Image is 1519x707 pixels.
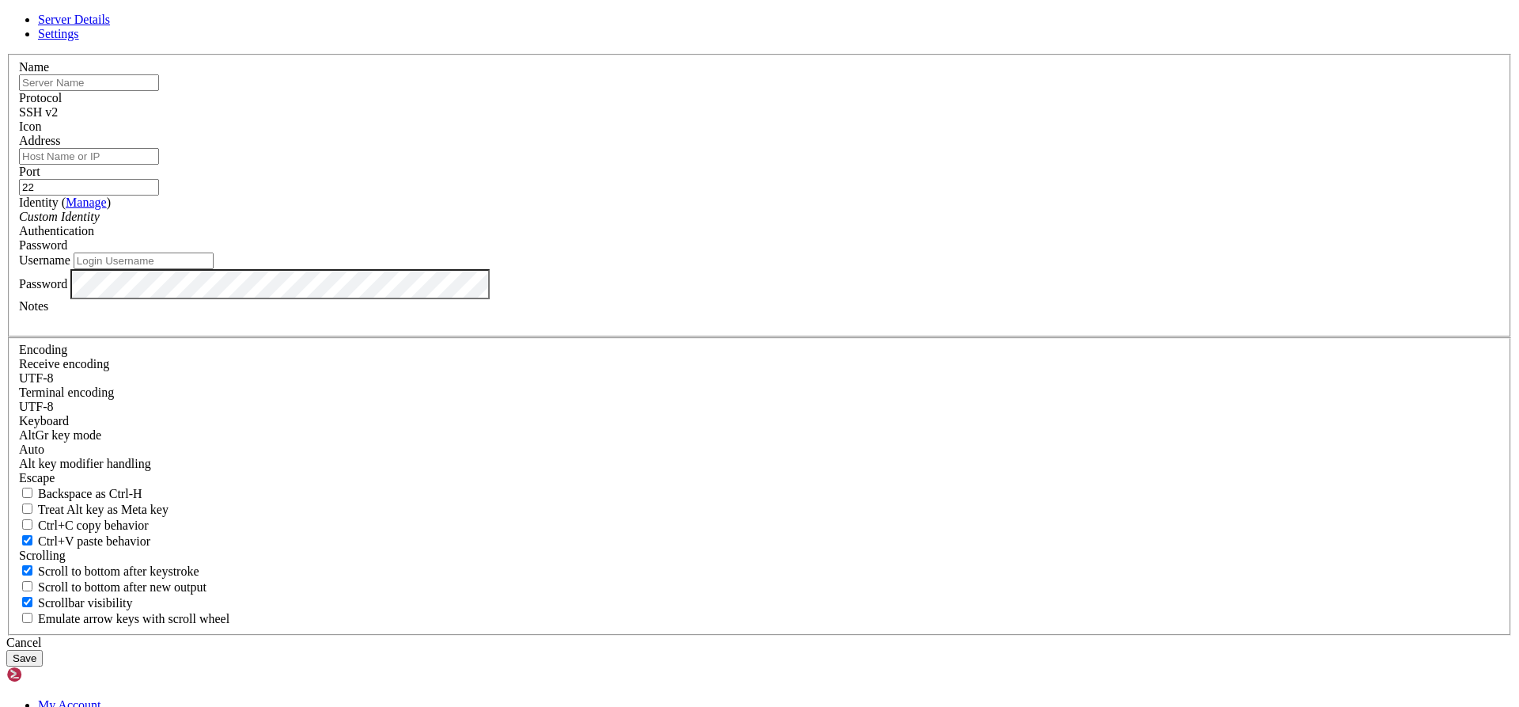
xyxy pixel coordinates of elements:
label: Controls how the Alt key is handled. Escape: Send an ESC prefix. 8-Bit: Add 128 to the typed char... [19,457,151,470]
span: Ctrl+C copy behavior [38,519,149,532]
span: UTF-8 [19,400,54,413]
input: Scroll to bottom after keystroke [22,565,32,576]
label: Notes [19,299,48,313]
label: Authentication [19,224,94,238]
input: Ctrl+C copy behavior [22,519,32,530]
span: Scroll to bottom after new output [38,580,206,594]
div: UTF-8 [19,400,1500,414]
label: Identity [19,196,111,209]
label: Protocol [19,91,62,105]
div: Cancel [6,636,1513,650]
input: Treat Alt key as Meta key [22,504,32,514]
span: Scrollbar visibility [38,596,133,610]
a: Server Details [38,13,110,26]
img: Shellngn [6,667,97,682]
label: Address [19,134,60,147]
input: Port Number [19,179,159,196]
div: Password [19,238,1500,253]
span: Treat Alt key as Meta key [38,503,169,516]
input: Host Name or IP [19,148,159,165]
label: Whether to scroll to the bottom on any keystroke. [19,564,199,578]
label: Ctrl-C copies if true, send ^C to host if false. Ctrl-Shift-C sends ^C to host if true, copies if... [19,519,149,532]
label: Username [19,253,70,267]
input: Emulate arrow keys with scroll wheel [22,613,32,623]
input: Scroll to bottom after new output [22,581,32,591]
label: When using the alternative screen buffer, and DECCKM (Application Cursor Keys) is active, mouse w... [19,612,229,625]
label: Password [19,276,67,290]
label: Set the expected encoding for data received from the host. If the encodings do not match, visual ... [19,428,101,442]
input: Login Username [74,253,214,269]
label: Port [19,165,40,178]
span: Password [19,238,67,252]
label: Encoding [19,343,67,356]
span: Escape [19,471,55,485]
label: Icon [19,120,41,133]
label: Keyboard [19,414,69,428]
div: SSH v2 [19,105,1500,120]
span: Auto [19,443,44,456]
label: Scrolling [19,549,66,562]
input: Scrollbar visibility [22,597,32,607]
span: ( ) [62,196,111,209]
span: Backspace as Ctrl-H [38,487,142,500]
label: Whether the Alt key acts as a Meta key or as a distinct Alt key. [19,503,169,516]
div: Escape [19,471,1500,485]
span: SSH v2 [19,105,58,119]
label: Set the expected encoding for data received from the host. If the encodings do not match, visual ... [19,357,109,371]
input: Server Name [19,74,159,91]
label: The default terminal encoding. ISO-2022 enables character map translations (like graphics maps). ... [19,386,114,399]
label: Ctrl+V pastes if true, sends ^V to host if false. Ctrl+Shift+V sends ^V to host if true, pastes i... [19,534,150,548]
span: UTF-8 [19,371,54,385]
label: Name [19,60,49,74]
label: The vertical scrollbar mode. [19,596,133,610]
span: Emulate arrow keys with scroll wheel [38,612,229,625]
input: Backspace as Ctrl-H [22,488,32,498]
span: Scroll to bottom after keystroke [38,564,199,578]
button: Save [6,650,43,667]
label: If true, the backspace should send BS ('\x08', aka ^H). Otherwise the backspace key should send '... [19,487,142,500]
a: Settings [38,27,79,40]
i: Custom Identity [19,210,100,223]
input: Ctrl+V paste behavior [22,535,32,545]
div: UTF-8 [19,371,1500,386]
div: Auto [19,443,1500,457]
label: Scroll to bottom after new output. [19,580,206,594]
a: Manage [66,196,107,209]
span: Ctrl+V paste behavior [38,534,150,548]
div: Custom Identity [19,210,1500,224]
